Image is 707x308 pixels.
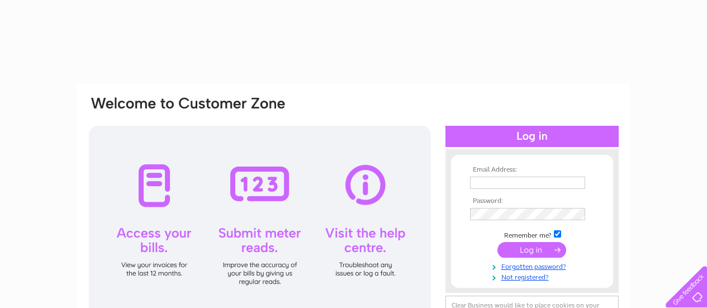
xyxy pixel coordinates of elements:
td: Remember me? [467,229,597,240]
input: Submit [497,242,566,258]
a: Not registered? [470,271,597,282]
a: Forgotten password? [470,260,597,271]
th: Password: [467,197,597,205]
th: Email Address: [467,166,597,174]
